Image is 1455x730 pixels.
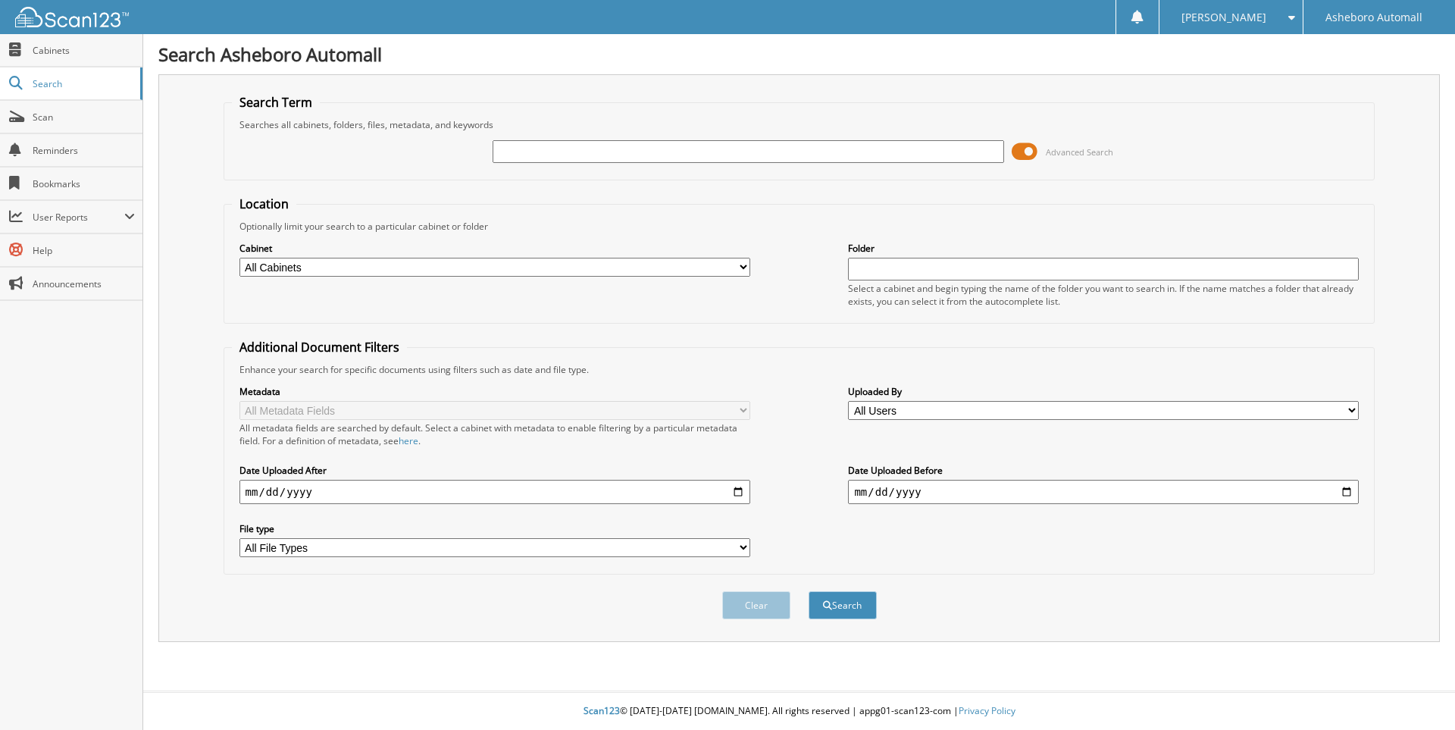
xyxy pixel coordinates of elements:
label: Date Uploaded After [239,464,750,477]
span: [PERSON_NAME] [1181,13,1266,22]
input: end [848,480,1359,504]
label: Cabinet [239,242,750,255]
span: Bookmarks [33,177,135,190]
span: Scan123 [584,704,620,717]
button: Clear [722,591,790,619]
span: Help [33,244,135,257]
a: Privacy Policy [959,704,1015,717]
legend: Search Term [232,94,320,111]
div: All metadata fields are searched by default. Select a cabinet with metadata to enable filtering b... [239,421,750,447]
span: Announcements [33,277,135,290]
span: Scan [33,111,135,124]
span: Reminders [33,144,135,157]
span: Cabinets [33,44,135,57]
label: Date Uploaded Before [848,464,1359,477]
img: scan123-logo-white.svg [15,7,129,27]
legend: Location [232,196,296,212]
div: Optionally limit your search to a particular cabinet or folder [232,220,1367,233]
label: Folder [848,242,1359,255]
div: © [DATE]-[DATE] [DOMAIN_NAME]. All rights reserved | appg01-scan123-com | [143,693,1455,730]
label: Metadata [239,385,750,398]
a: here [399,434,418,447]
button: Search [809,591,877,619]
span: Asheboro Automall [1325,13,1422,22]
span: User Reports [33,211,124,224]
span: Advanced Search [1046,146,1113,158]
div: Enhance your search for specific documents using filters such as date and file type. [232,363,1367,376]
label: File type [239,522,750,535]
h1: Search Asheboro Automall [158,42,1440,67]
div: Select a cabinet and begin typing the name of the folder you want to search in. If the name match... [848,282,1359,308]
span: Search [33,77,133,90]
label: Uploaded By [848,385,1359,398]
div: Searches all cabinets, folders, files, metadata, and keywords [232,118,1367,131]
legend: Additional Document Filters [232,339,407,356]
input: start [239,480,750,504]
